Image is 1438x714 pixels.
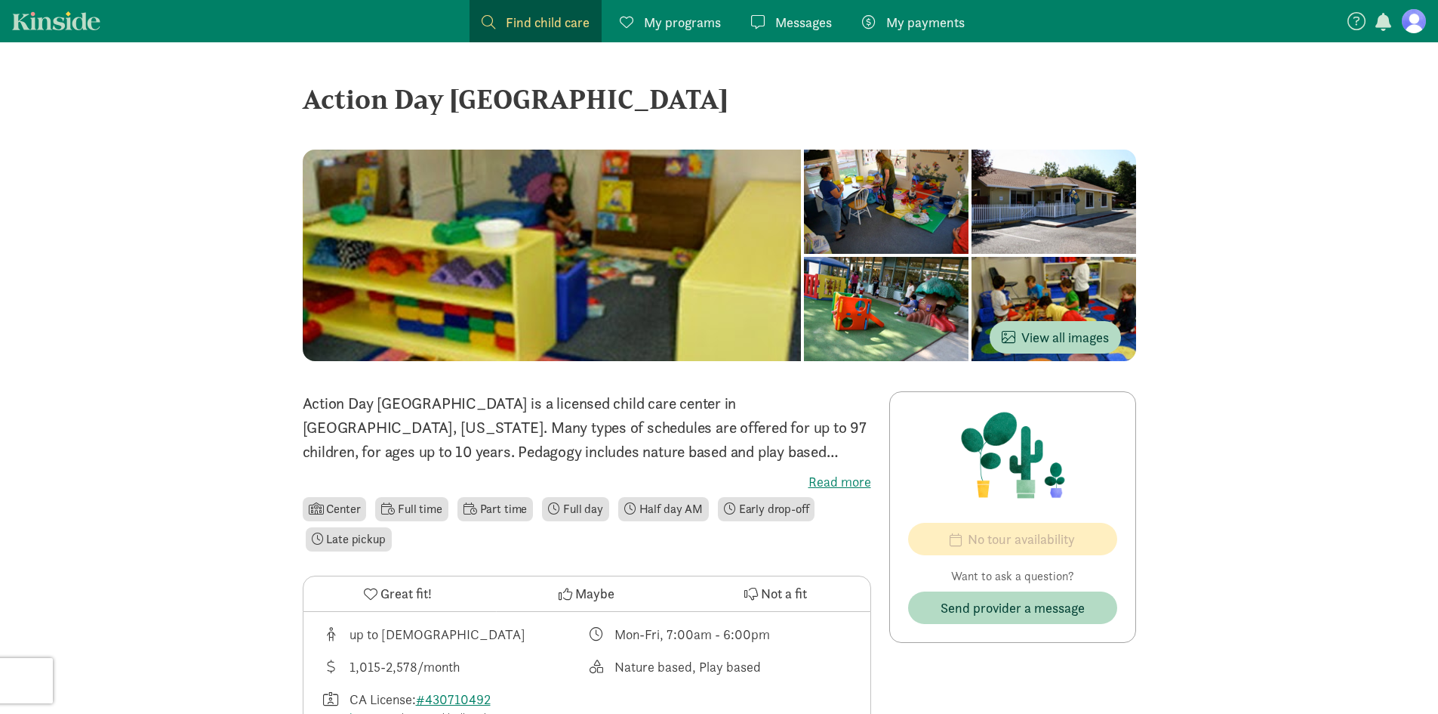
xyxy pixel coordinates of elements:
[908,592,1117,624] button: Send provider a message
[303,497,367,521] li: Center
[349,657,460,677] div: 1,015-2,578/month
[416,691,491,708] a: #430710492
[303,79,1136,119] div: Action Day [GEOGRAPHIC_DATA]
[886,12,965,32] span: My payments
[718,497,815,521] li: Early drop-off
[587,624,852,644] div: Class schedule
[681,576,870,611] button: Not a fit
[575,583,614,604] span: Maybe
[618,497,709,521] li: Half day AM
[322,624,587,644] div: Age range for children that this provider cares for
[968,529,1075,549] span: No tour availability
[303,391,871,464] p: Action Day [GEOGRAPHIC_DATA] is a licensed child care center in [GEOGRAPHIC_DATA], [US_STATE]. Ma...
[506,12,590,32] span: Find child care
[775,12,832,32] span: Messages
[349,624,525,644] div: up to [DEMOGRAPHIC_DATA]
[306,527,392,552] li: Late pickup
[990,321,1121,354] button: View all images
[303,473,871,491] label: Read more
[303,576,492,611] button: Great fit!
[380,583,432,604] span: Great fit!
[375,497,448,521] li: Full time
[761,583,807,604] span: Not a fit
[941,598,1085,618] span: Send provider a message
[492,576,681,611] button: Maybe
[322,657,587,677] div: Average tuition for this program
[587,657,852,677] div: This provider's education philosophy
[542,497,609,521] li: Full day
[908,523,1117,555] button: No tour availability
[908,567,1117,586] p: Want to ask a question?
[12,11,100,30] a: Kinside
[614,624,770,644] div: Mon-Fri, 7:00am - 6:00pm
[457,497,533,521] li: Part time
[1002,327,1109,348] span: View all images
[644,12,721,32] span: My programs
[614,657,761,677] div: Nature based, Play based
